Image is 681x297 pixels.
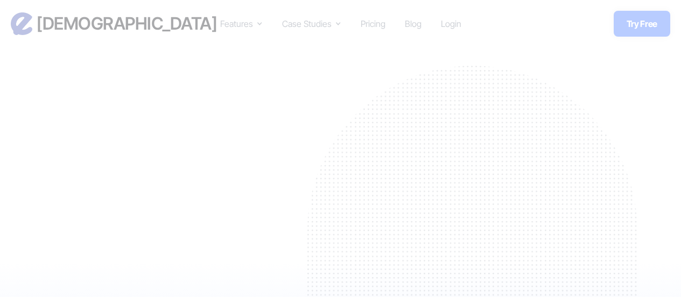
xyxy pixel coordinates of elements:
strong: Try Free [627,18,657,29]
a: [DEMOGRAPHIC_DATA] [11,12,215,35]
a: Blog [405,17,422,30]
a: Try Free [614,11,670,37]
a: Login [441,17,461,30]
a: Pricing [361,17,385,30]
h3: [DEMOGRAPHIC_DATA] [37,13,217,34]
div: Features [220,17,253,30]
div: Case Studies [282,17,332,30]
